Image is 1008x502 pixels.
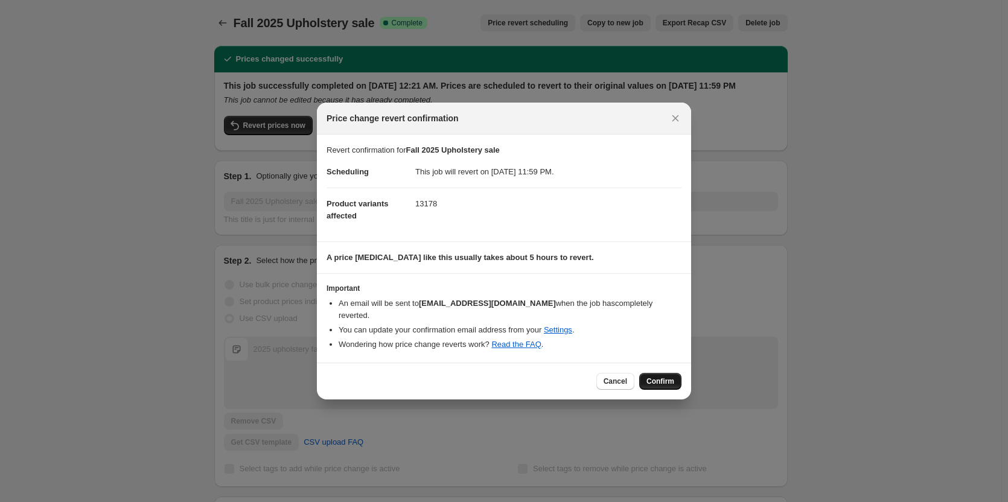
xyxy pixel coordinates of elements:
span: Scheduling [327,167,369,176]
p: Revert confirmation for [327,144,681,156]
span: Price change revert confirmation [327,112,459,124]
button: Cancel [596,373,634,390]
li: Wondering how price change reverts work? . [339,338,681,351]
li: You can update your confirmation email address from your . [339,324,681,336]
b: A price [MEDICAL_DATA] like this usually takes about 5 hours to revert. [327,253,594,262]
li: An email will be sent to when the job has completely reverted . [339,297,681,322]
b: [EMAIL_ADDRESS][DOMAIN_NAME] [419,299,556,308]
button: Close [667,110,684,127]
span: Cancel [604,376,627,386]
b: Fall 2025 Upholstery sale [406,145,500,154]
span: Confirm [646,376,674,386]
h3: Important [327,284,681,293]
dd: This job will revert on [DATE] 11:59 PM. [415,156,681,188]
a: Settings [544,325,572,334]
a: Read the FAQ [491,340,541,349]
dd: 13178 [415,188,681,220]
button: Confirm [639,373,681,390]
span: Product variants affected [327,199,389,220]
